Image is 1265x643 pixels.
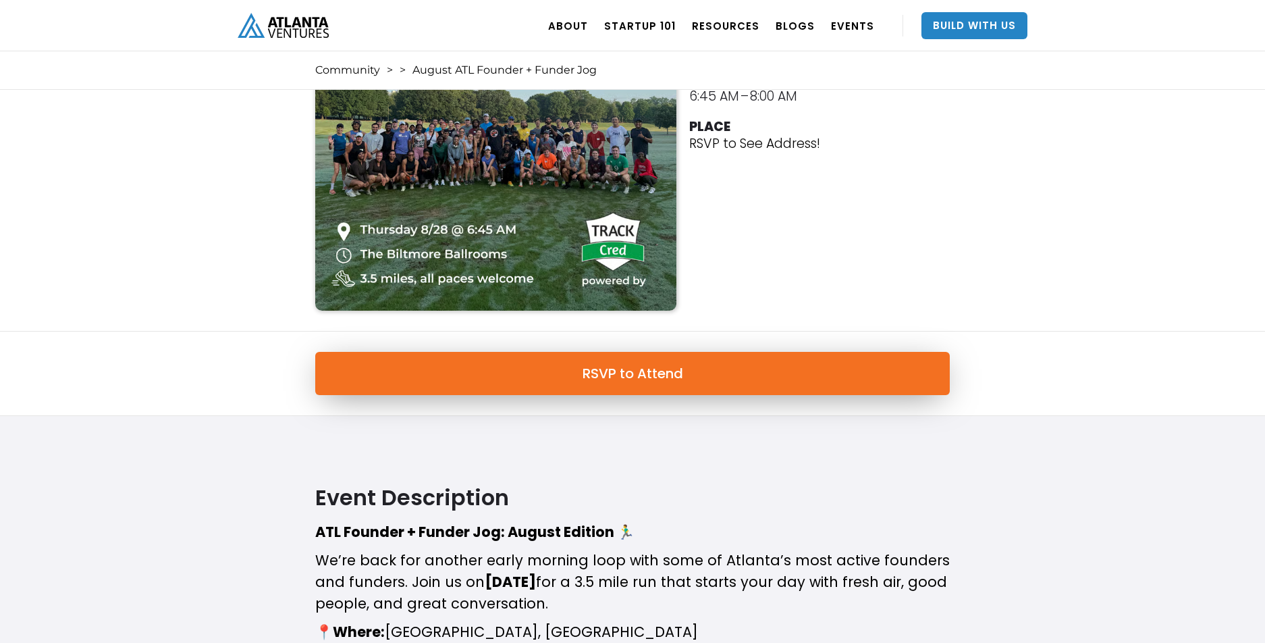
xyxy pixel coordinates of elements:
strong: Where: [333,622,385,642]
p: RSVP to See Address! [689,135,820,152]
a: Startup 101 [604,7,676,45]
a: BLOGS [776,7,815,45]
a: EVENTS [831,7,874,45]
a: RSVP to Attend [315,352,950,395]
strong: ATL Founder + Funder Jog: August Edition 🏃‍♂️ [315,522,635,542]
div: 8:00 AM [750,88,797,105]
div: > [400,63,406,77]
p: ​We’re back for another early morning loop with some of Atlanta’s most active founders and funder... [315,550,950,615]
a: Community [315,63,380,77]
div: – [741,88,749,105]
div: > [387,63,393,77]
a: RESOURCES [692,7,759,45]
div: PLACE [689,118,730,135]
h2: Event Description [315,484,950,511]
p: ​ [315,521,950,543]
strong: [DATE] [485,572,536,592]
div: August ATL Founder + Funder Jog [412,63,597,77]
a: Build With Us [921,12,1027,39]
a: ABOUT [548,7,588,45]
div: 6:45 AM [689,88,739,105]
